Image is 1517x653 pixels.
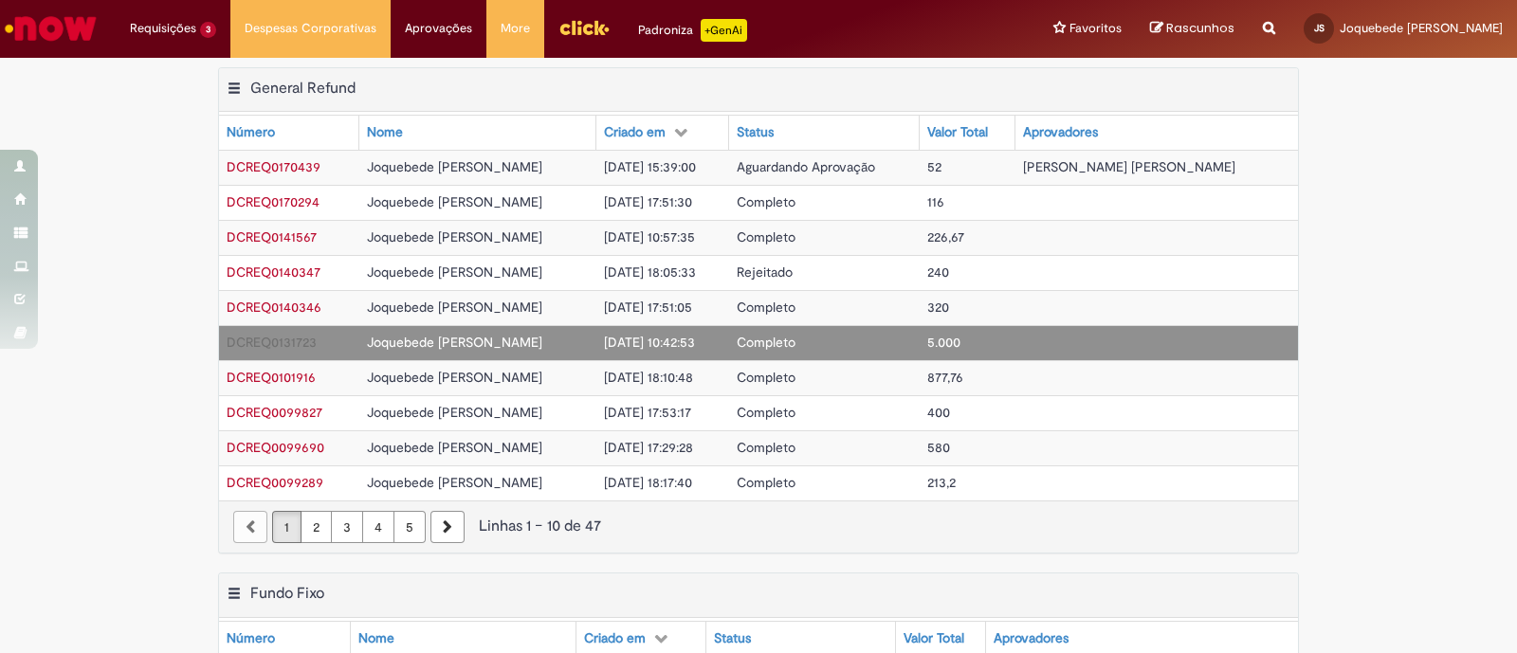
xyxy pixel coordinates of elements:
div: Criado em [584,629,646,648]
span: Favoritos [1069,19,1122,38]
div: Número [227,123,275,142]
span: 5.000 [927,334,960,351]
a: Abrir Registro: DCREQ0099827 [227,404,322,421]
span: [DATE] 10:42:53 [604,334,695,351]
a: Página 1 [272,511,302,543]
span: 226,67 [927,228,964,245]
div: Aprovadores [994,629,1069,648]
a: Abrir Registro: DCREQ0170294 [227,193,320,210]
span: Aguardando Aprovação [737,158,875,175]
span: [DATE] 18:10:48 [604,369,693,386]
span: Joquebede [PERSON_NAME] [367,404,542,421]
span: DCREQ0099690 [227,439,324,456]
div: Status [737,123,774,142]
a: Abrir Registro: DCREQ0101916 [227,369,316,386]
a: Abrir Registro: DCREQ0099690 [227,439,324,456]
span: 320 [927,299,949,316]
div: Linhas 1 − 10 de 47 [233,516,1284,537]
a: Abrir Registro: DCREQ0140347 [227,263,320,281]
a: Página 3 [331,511,363,543]
div: Valor Total [904,629,964,648]
span: DCREQ0141567 [227,228,317,245]
span: Completo [737,193,795,210]
h2: General Refund [250,79,356,98]
a: Próxima página [430,511,465,543]
span: 400 [927,404,950,421]
span: DCREQ0140347 [227,263,320,281]
div: Aprovadores [1023,123,1098,142]
a: Rascunhos [1150,20,1234,38]
span: DCREQ0131723 [227,334,317,351]
span: Rascunhos [1166,19,1234,37]
span: 213,2 [927,474,956,491]
a: Abrir Registro: DCREQ0141567 [227,228,317,245]
span: 877,76 [927,369,963,386]
span: 580 [927,439,950,456]
span: Completo [737,474,795,491]
span: Joquebede [PERSON_NAME] [367,439,542,456]
button: Fundo Fixo Menu de contexto [227,584,242,608]
span: [DATE] 17:53:17 [604,404,691,421]
span: Joquebede [PERSON_NAME] [367,299,542,316]
span: Aprovações [405,19,472,38]
div: Status [714,629,751,648]
span: [DATE] 15:39:00 [604,158,696,175]
span: Despesas Corporativas [245,19,376,38]
a: Página 2 [301,511,332,543]
span: DCREQ0170294 [227,193,320,210]
a: Abrir Registro: DCREQ0099289 [227,474,323,491]
div: Padroniza [638,19,747,42]
div: Criado em [604,123,666,142]
span: DCREQ0140346 [227,299,321,316]
p: +GenAi [701,19,747,42]
span: [DATE] 10:57:35 [604,228,695,245]
span: More [501,19,530,38]
span: 52 [927,158,941,175]
a: Página 5 [393,511,426,543]
span: [DATE] 17:51:05 [604,299,692,316]
span: DCREQ0101916 [227,369,316,386]
button: General Refund Menu de contexto [227,79,242,103]
span: Joquebede [PERSON_NAME] [367,334,542,351]
span: [DATE] 18:17:40 [604,474,692,491]
span: 116 [927,193,944,210]
span: [DATE] 17:29:28 [604,439,693,456]
span: 3 [200,22,216,38]
span: Joquebede [PERSON_NAME] [367,369,542,386]
span: DCREQ0170439 [227,158,320,175]
img: ServiceNow [2,9,100,47]
a: Abrir Registro: DCREQ0131723 [227,334,317,351]
span: Joquebede [PERSON_NAME] [1340,20,1503,36]
span: Completo [737,439,795,456]
span: Joquebede [PERSON_NAME] [367,474,542,491]
span: [DATE] 17:51:30 [604,193,692,210]
span: DCREQ0099827 [227,404,322,421]
span: 240 [927,263,949,281]
span: Completo [737,404,795,421]
span: Joquebede [PERSON_NAME] [367,228,542,245]
a: Abrir Registro: DCREQ0170439 [227,158,320,175]
span: Joquebede [PERSON_NAME] [367,193,542,210]
span: Joquebede [PERSON_NAME] [367,158,542,175]
span: JS [1314,22,1325,34]
span: Completo [737,228,795,245]
nav: paginação [219,500,1298,553]
span: Completo [737,299,795,316]
span: DCREQ0099289 [227,474,323,491]
img: click_logo_yellow_360x200.png [558,13,610,42]
span: Completo [737,369,795,386]
span: Rejeitado [737,263,793,281]
div: Número [227,629,275,648]
h2: Fundo Fixo [250,584,324,603]
div: Nome [358,629,394,648]
a: Página 4 [362,511,394,543]
span: Completo [737,334,795,351]
a: Abrir Registro: DCREQ0140346 [227,299,321,316]
span: Requisições [130,19,196,38]
span: [DATE] 18:05:33 [604,263,696,281]
div: Valor Total [927,123,988,142]
div: Nome [367,123,403,142]
span: Joquebede [PERSON_NAME] [367,263,542,281]
span: [PERSON_NAME] [PERSON_NAME] [1023,158,1235,175]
